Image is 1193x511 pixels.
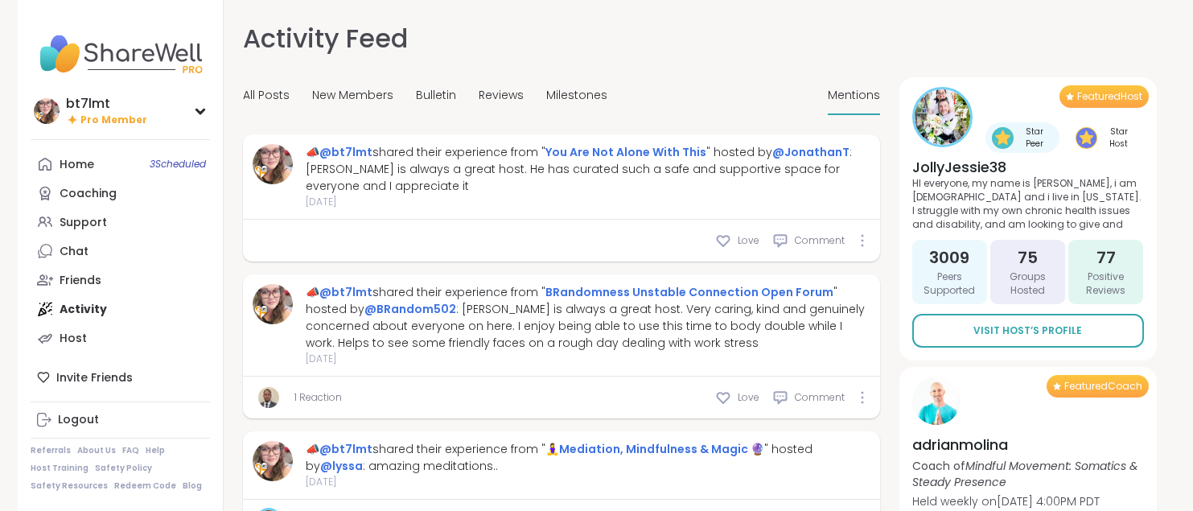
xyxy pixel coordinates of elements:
[546,87,607,104] span: Milestones
[1075,270,1137,298] span: Positive Reviews
[183,480,202,492] a: Blog
[416,87,456,104] span: Bulletin
[60,273,101,289] div: Friends
[320,458,363,474] a: @lyssa
[795,390,845,405] span: Comment
[912,157,1144,177] h4: JollyJessie38
[31,237,210,266] a: Chat
[479,87,524,104] span: Reviews
[253,284,293,324] img: bt7lmt
[31,363,210,392] div: Invite Friends
[243,87,290,104] span: All Posts
[915,89,970,145] img: JollyJessie38
[306,352,870,366] span: [DATE]
[1064,380,1142,393] span: Featured Coach
[306,475,870,489] span: [DATE]
[319,284,372,300] a: @bt7lmt
[545,284,833,300] a: BRandomness Unstable Connection Open Forum
[306,284,870,352] div: 📣 shared their experience from " " hosted by : [PERSON_NAME] is always a great host. Very caring,...
[738,390,759,405] span: Love
[31,150,210,179] a: Home3Scheduled
[146,445,165,456] a: Help
[1076,127,1097,149] img: Star Host
[738,233,759,248] span: Love
[31,208,210,237] a: Support
[66,95,147,113] div: bt7lmt
[1096,246,1116,269] span: 77
[294,390,342,405] a: 1 Reaction
[545,441,764,457] a: 🧘‍♀️Mediation, Mindfulness & Magic 🔮
[312,87,393,104] span: New Members
[912,458,1144,490] p: Coach of
[31,323,210,352] a: Host
[122,445,139,456] a: FAQ
[306,195,870,209] span: [DATE]
[919,270,981,298] span: Peers Supported
[31,266,210,295] a: Friends
[114,480,176,492] a: Redeem Code
[306,144,870,195] div: 📣 shared their experience from " " hosted by : [PERSON_NAME] is always a great host. He has curat...
[31,463,88,474] a: Host Training
[60,215,107,231] div: Support
[31,179,210,208] a: Coaching
[60,331,87,347] div: Host
[997,270,1059,298] span: Groups Hosted
[795,233,845,248] span: Comment
[992,127,1014,149] img: Star Peer
[912,314,1144,348] a: Visit Host’s Profile
[828,87,880,104] span: Mentions
[253,441,293,481] img: bt7lmt
[60,157,94,173] div: Home
[60,244,88,260] div: Chat
[1077,90,1142,103] span: Featured Host
[58,412,99,428] div: Logout
[77,445,116,456] a: About Us
[258,387,279,408] img: ed7090033
[912,458,1138,490] i: Mindful Movement: Somatics & Steady Presence
[306,441,870,475] div: 📣 shared their experience from " " hosted by : amazing meditations..
[31,406,210,435] a: Logout
[912,177,1144,230] p: HI everyone, my name is [PERSON_NAME], i am [DEMOGRAPHIC_DATA] and i live in [US_STATE]. I strugg...
[319,144,372,160] a: @bt7lmt
[912,377,961,425] img: adrianmolina
[95,463,152,474] a: Safety Policy
[1100,126,1137,150] span: Star Host
[772,144,849,160] a: @JonathanT
[31,26,210,82] img: ShareWell Nav Logo
[929,246,969,269] span: 3009
[31,480,108,492] a: Safety Resources
[31,445,71,456] a: Referrals
[34,98,60,124] img: bt7lmt
[1018,246,1038,269] span: 75
[80,113,147,127] span: Pro Member
[973,323,1082,338] span: Visit Host’s Profile
[364,301,456,317] a: @BRandom502
[545,144,706,160] a: You Are Not Alone With This
[319,441,372,457] a: @bt7lmt
[253,144,293,184] img: bt7lmt
[1017,126,1053,150] span: Star Peer
[60,186,117,202] div: Coaching
[243,19,408,58] h1: Activity Feed
[912,493,1144,509] p: Held weekly on [DATE] 4:00PM PDT
[150,158,206,171] span: 3 Scheduled
[912,435,1144,455] h4: adrianmolina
